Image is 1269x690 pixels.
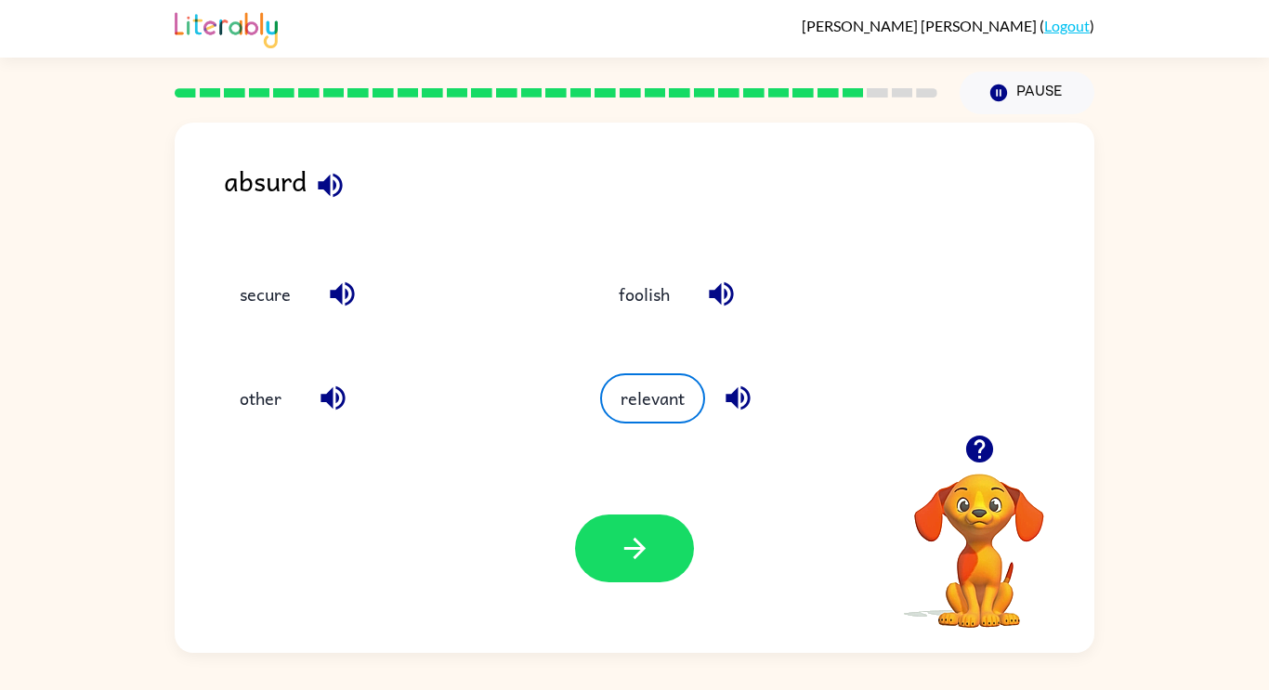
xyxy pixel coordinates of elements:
[221,373,300,423] button: other
[224,160,1094,231] div: absurd
[600,268,688,319] button: foolish
[221,268,309,319] button: secure
[960,72,1094,114] button: Pause
[886,445,1072,631] video: Your browser must support playing .mp4 files to use Literably. Please try using another browser.
[175,7,278,48] img: Literably
[802,17,1094,34] div: ( )
[1044,17,1090,34] a: Logout
[802,17,1040,34] span: [PERSON_NAME] [PERSON_NAME]
[600,373,705,423] button: relevant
